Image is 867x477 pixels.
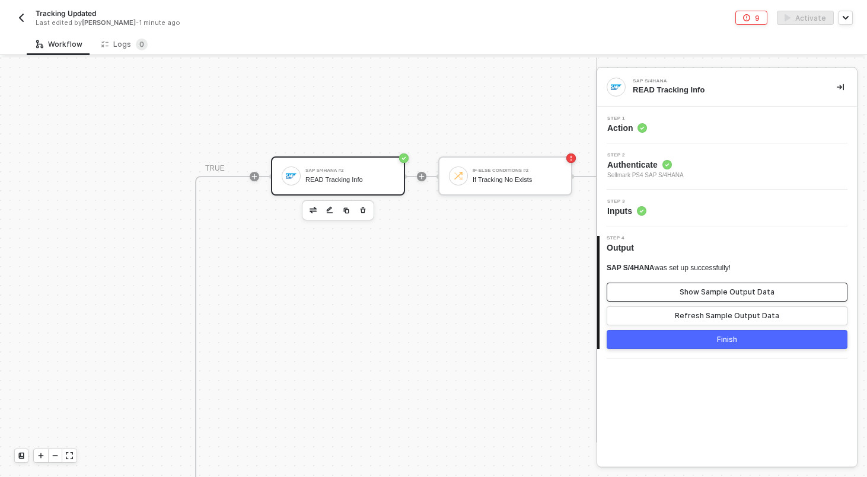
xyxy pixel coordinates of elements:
span: Output [607,242,639,254]
div: Step 2Authenticate Sellmark PS4 SAP S/4HANA [597,153,857,180]
button: Finish [607,330,847,349]
div: Finish [717,335,737,344]
span: Authenticate [607,159,684,171]
span: icon-error-page [566,153,576,163]
span: Step 4 [607,236,639,241]
div: Logs [101,39,148,50]
span: Step 2 [607,153,684,158]
div: TRUE [205,163,225,174]
sup: 0 [136,39,148,50]
div: Step 1Action [597,116,857,134]
div: If-Else Conditions #2 [473,168,562,173]
button: edit-cred [306,203,320,217]
img: copy-block [343,207,350,214]
div: Show Sample Output Data [680,287,774,297]
img: back [17,13,26,23]
button: back [14,11,28,25]
span: Inputs [607,205,646,217]
div: If Tracking No Exists [473,176,562,184]
span: SAP S/4HANA [607,264,654,272]
span: Step 1 [607,116,647,121]
span: icon-success-page [399,153,409,163]
span: icon-play [37,452,44,459]
span: Tracking Updated [36,8,96,18]
span: icon-minus [52,452,59,459]
div: Refresh Sample Output Data [675,311,779,321]
span: Step 3 [607,199,646,204]
div: Step 4Output SAP S/4HANAwas set up successfully!Show Sample Output DataRefresh Sample Output Data... [597,236,857,349]
img: icon [453,171,464,181]
span: icon-collapse-right [837,84,844,91]
button: Show Sample Output Data [607,283,847,302]
span: [PERSON_NAME] [82,18,136,27]
img: edit-cred [326,206,333,215]
button: copy-block [339,203,353,217]
div: SAP S/4HANA [633,79,811,84]
span: icon-expand [66,452,73,459]
span: Sellmark PS4 SAP S/4HANA [607,171,684,180]
div: Step 3Inputs [597,199,857,217]
div: was set up successfully! [607,263,731,273]
span: icon-play [418,173,425,180]
div: READ Tracking Info [305,176,394,184]
div: SAP S/4HANA #2 [305,168,394,173]
img: icon [286,171,297,181]
span: icon-play [251,173,258,180]
button: edit-cred [323,203,337,217]
img: integration-icon [611,82,621,92]
div: READ Tracking Info [633,85,818,95]
div: Workflow [36,40,82,49]
div: Last edited by - 1 minute ago [36,18,406,27]
button: activateActivate [777,11,834,25]
span: icon-error-page [743,14,750,21]
div: 9 [755,13,760,23]
button: Refresh Sample Output Data [607,306,847,325]
button: 9 [735,11,767,25]
img: edit-cred [310,207,317,213]
span: Action [607,122,647,134]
